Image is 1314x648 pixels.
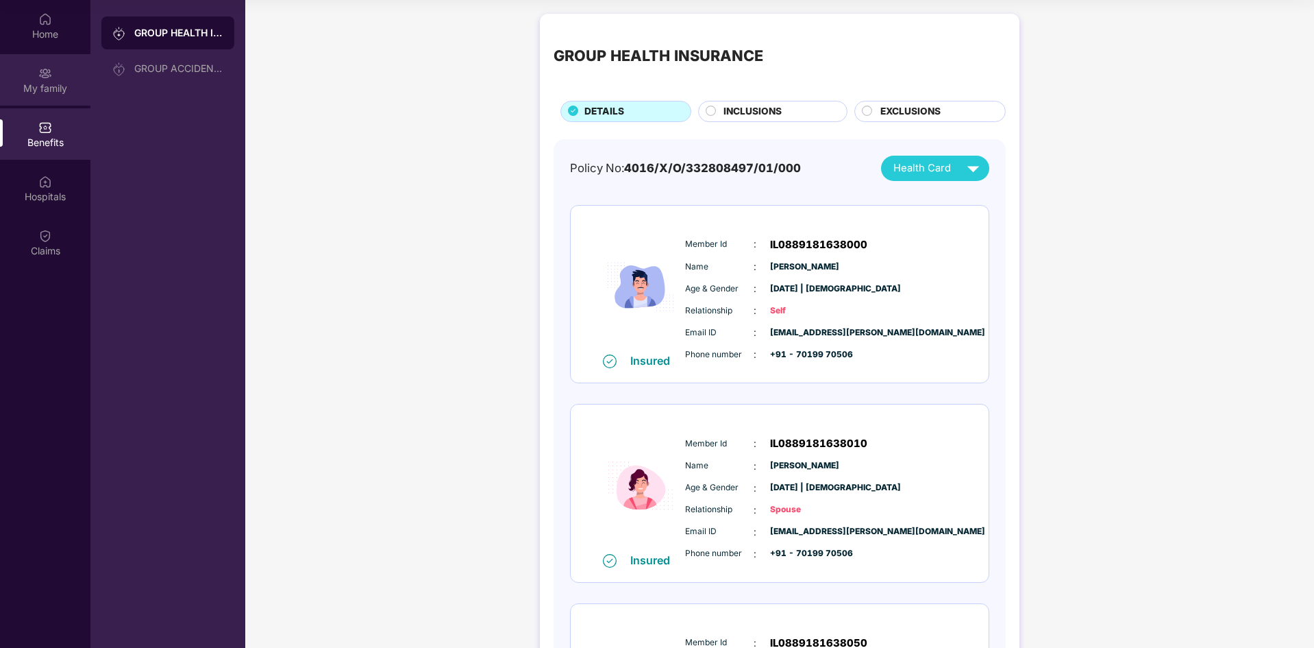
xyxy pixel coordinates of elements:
span: [EMAIL_ADDRESS][PERSON_NAME][DOMAIN_NAME] [770,326,839,339]
span: Health Card [893,160,951,176]
span: [DATE] | [DEMOGRAPHIC_DATA] [770,481,839,494]
span: Phone number [685,348,754,361]
div: Policy No: [570,159,801,177]
div: Insured [630,354,678,368]
img: svg+xml;base64,PHN2ZyB4bWxucz0iaHR0cDovL3d3dy53My5vcmcvMjAwMC9zdmciIHZpZXdCb3g9IjAgMCAyNCAyNCIgd2... [961,156,985,180]
img: svg+xml;base64,PHN2ZyB3aWR0aD0iMjAiIGhlaWdodD0iMjAiIHZpZXdCb3g9IjAgMCAyMCAyMCIgZmlsbD0ibm9uZSIgeG... [38,67,52,80]
span: : [754,459,756,474]
img: svg+xml;base64,PHN2ZyBpZD0iSG9zcGl0YWxzIiB4bWxucz0iaHR0cDovL3d3dy53My5vcmcvMjAwMC9zdmciIHdpZHRoPS... [38,175,52,189]
span: : [754,436,756,451]
img: svg+xml;base64,PHN2ZyB4bWxucz0iaHR0cDovL3d3dy53My5vcmcvMjAwMC9zdmciIHdpZHRoPSIxNiIgaGVpZ2h0PSIxNi... [603,355,617,368]
span: [PERSON_NAME] [770,459,839,472]
div: Insured [630,553,678,567]
img: icon [599,220,682,354]
span: Email ID [685,326,754,339]
span: INCLUSIONS [723,104,782,119]
span: 4016/X/O/332808497/01/000 [624,161,801,175]
span: : [754,237,756,252]
span: EXCLUSIONS [880,104,941,119]
span: +91 - 70199 70506 [770,348,839,361]
img: svg+xml;base64,PHN2ZyB3aWR0aD0iMjAiIGhlaWdodD0iMjAiIHZpZXdCb3g9IjAgMCAyMCAyMCIgZmlsbD0ibm9uZSIgeG... [112,62,126,76]
span: +91 - 70199 70506 [770,547,839,560]
img: svg+xml;base64,PHN2ZyBpZD0iQ2xhaW0iIHhtbG5zPSJodHRwOi8vd3d3LnczLm9yZy8yMDAwL3N2ZyIgd2lkdGg9IjIwIi... [38,229,52,243]
span: : [754,503,756,518]
img: svg+xml;base64,PHN2ZyBpZD0iSG9tZSIgeG1sbnM9Imh0dHA6Ly93d3cudzMub3JnLzIwMDAvc3ZnIiB3aWR0aD0iMjAiIG... [38,12,52,26]
span: Age & Gender [685,283,754,296]
span: Name [685,459,754,472]
span: : [754,259,756,274]
img: icon [599,419,682,553]
span: Email ID [685,525,754,538]
span: DETAILS [584,104,624,119]
span: : [754,303,756,318]
div: GROUP ACCIDENTAL INSURANCE [134,63,223,74]
span: Spouse [770,503,839,516]
span: : [754,547,756,562]
button: Health Card [881,156,989,181]
span: : [754,281,756,296]
span: : [754,481,756,496]
span: Age & Gender [685,481,754,494]
span: [DATE] | [DEMOGRAPHIC_DATA] [770,283,839,296]
span: Name [685,261,754,274]
span: Member Id [685,437,754,451]
span: IL0889181638010 [770,435,867,452]
span: : [754,525,756,540]
span: Phone number [685,547,754,560]
div: GROUP HEALTH INSURANCE [134,26,223,40]
span: IL0889181638000 [770,237,867,253]
span: [EMAIL_ADDRESS][PERSON_NAME][DOMAIN_NAME] [770,525,839,538]
span: [PERSON_NAME] [770,261,839,274]
img: svg+xml;base64,PHN2ZyBpZD0iQmVuZWZpdHMiIHhtbG5zPSJodHRwOi8vd3d3LnczLm9yZy8yMDAwL3N2ZyIgd2lkdGg9Ij... [38,121,52,134]
span: Self [770,304,839,317]
span: Relationship [685,304,754,317]
span: : [754,325,756,340]
span: Relationship [685,503,754,516]
span: : [754,347,756,362]
img: svg+xml;base64,PHN2ZyB4bWxucz0iaHR0cDovL3d3dy53My5vcmcvMjAwMC9zdmciIHdpZHRoPSIxNiIgaGVpZ2h0PSIxNi... [603,554,617,568]
div: GROUP HEALTH INSURANCE [554,44,763,67]
span: Member Id [685,238,754,251]
img: svg+xml;base64,PHN2ZyB3aWR0aD0iMjAiIGhlaWdodD0iMjAiIHZpZXdCb3g9IjAgMCAyMCAyMCIgZmlsbD0ibm9uZSIgeG... [112,27,126,40]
